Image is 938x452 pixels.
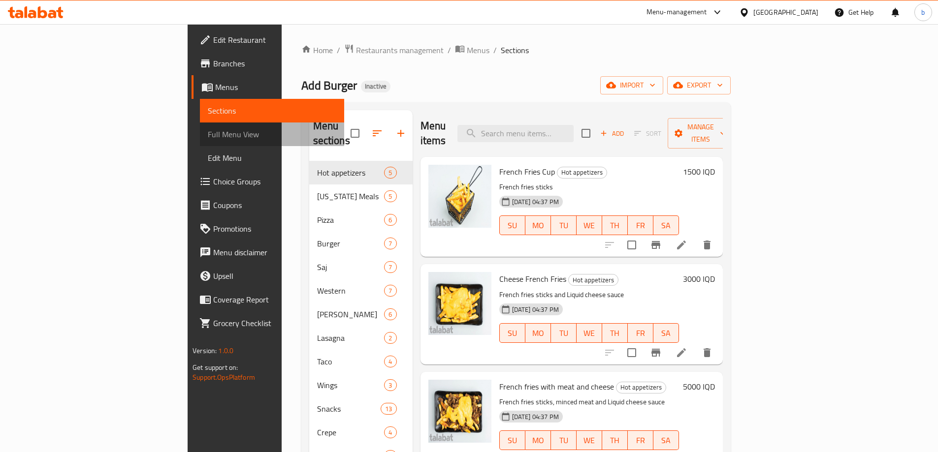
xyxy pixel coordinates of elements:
[192,52,344,75] a: Branches
[467,44,489,56] span: Menus
[309,302,413,326] div: [PERSON_NAME]6
[192,217,344,241] a: Promotions
[525,215,551,235] button: MO
[317,190,385,202] span: [US_STATE] Meals
[493,44,497,56] li: /
[208,128,336,140] span: Full Menu View
[384,167,396,179] div: items
[628,323,653,343] button: FR
[317,426,385,438] span: Crepe
[317,403,381,415] span: Snacks
[557,167,607,179] div: Hot appetizers
[384,356,396,367] div: items
[385,286,396,296] span: 7
[192,311,344,335] a: Grocery Checklist
[309,373,413,397] div: Wings3
[309,208,413,232] div: Pizza6
[632,218,649,233] span: FR
[384,261,396,273] div: items
[653,323,679,343] button: SA
[317,332,385,344] span: Lasagna
[599,128,625,139] span: Add
[192,288,344,311] a: Coverage Report
[676,239,687,251] a: Edit menu item
[525,323,551,343] button: MO
[675,79,723,91] span: export
[384,426,396,438] div: items
[657,433,675,448] span: SA
[499,289,679,301] p: French fries sticks and Liquid cheese sauce
[606,218,624,233] span: TH
[501,44,529,56] span: Sections
[568,274,618,286] div: Hot appetizers
[389,121,413,145] button: Add section
[428,165,491,228] img: French Fries Cup
[529,433,547,448] span: MO
[215,81,336,93] span: Menus
[683,380,715,393] h6: 5000 IQD
[577,323,602,343] button: WE
[193,361,238,374] span: Get support on:
[317,261,385,273] span: Saj
[192,264,344,288] a: Upsell
[385,168,396,178] span: 5
[317,285,385,297] div: Western
[213,317,336,329] span: Grocery Checklist
[309,161,413,184] div: Hot appetizers5
[192,241,344,264] a: Menu disclaimer
[499,323,525,343] button: SU
[602,215,628,235] button: TH
[309,184,413,208] div: [US_STATE] Meals5
[457,125,574,142] input: search
[317,167,385,179] div: Hot appetizers
[317,308,385,320] span: [PERSON_NAME]
[200,122,344,146] a: Full Menu View
[600,76,663,94] button: import
[309,350,413,373] div: Taco4
[683,272,715,286] h6: 3000 IQD
[606,433,624,448] span: TH
[385,263,396,272] span: 7
[192,75,344,99] a: Menus
[309,397,413,421] div: Snacks13
[628,126,668,141] span: Select section first
[448,44,451,56] li: /
[317,379,385,391] div: Wings
[317,356,385,367] span: Taco
[695,233,719,257] button: delete
[317,214,385,226] span: Pizza
[385,215,396,225] span: 6
[317,238,385,249] span: Burger
[499,396,679,408] p: French fries sticks, minced meat and Liquid cheese sauce
[192,170,344,193] a: Choice Groups
[200,146,344,170] a: Edit Menu
[632,326,649,340] span: FR
[344,44,444,57] a: Restaurants management
[576,123,596,144] span: Select section
[608,79,655,91] span: import
[667,76,731,94] button: export
[683,165,715,179] h6: 1500 IQD
[555,433,573,448] span: TU
[384,190,396,202] div: items
[753,7,818,18] div: [GEOGRAPHIC_DATA]
[309,326,413,350] div: Lasagna2
[213,199,336,211] span: Coupons
[301,44,731,57] nav: breadcrumb
[213,176,336,187] span: Choice Groups
[616,382,666,393] span: Hot appetizers
[644,341,668,364] button: Branch-specific-item
[551,215,577,235] button: TU
[621,342,642,363] span: Select to update
[695,341,719,364] button: delete
[385,192,396,201] span: 5
[385,310,396,319] span: 6
[596,126,628,141] span: Add item
[602,323,628,343] button: TH
[676,121,726,146] span: Manage items
[192,28,344,52] a: Edit Restaurant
